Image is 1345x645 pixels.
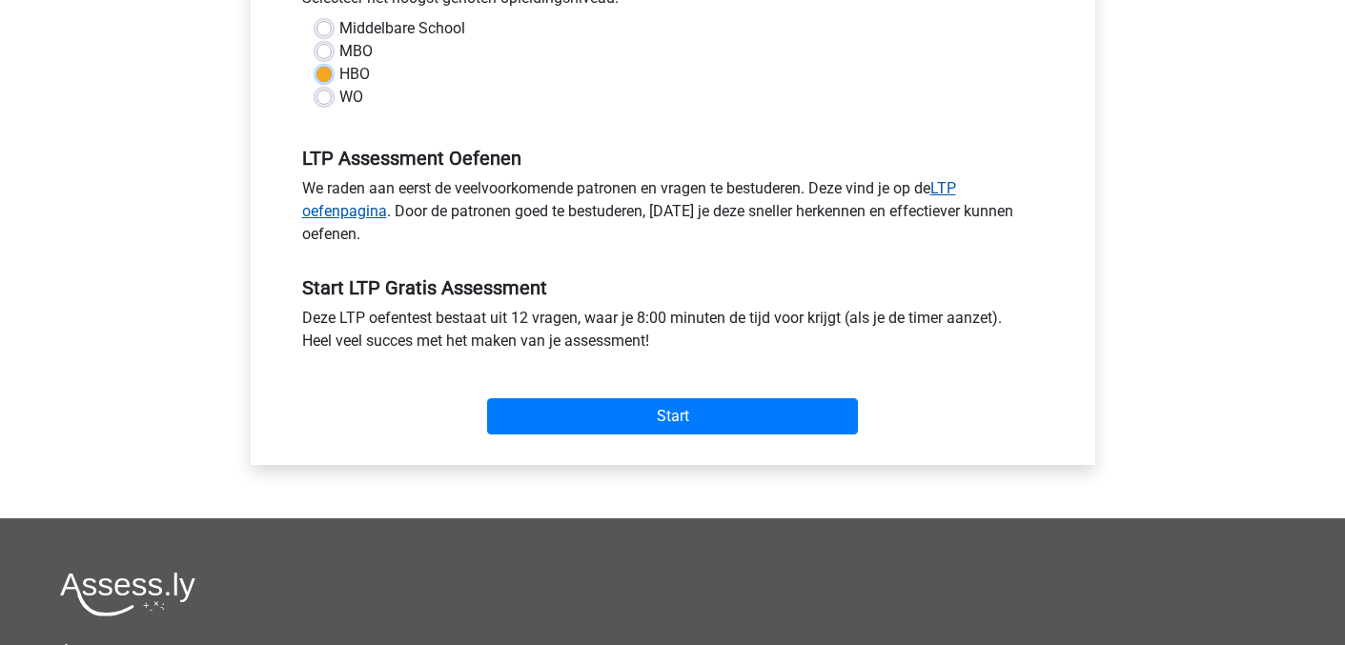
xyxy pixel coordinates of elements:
[288,307,1058,360] div: Deze LTP oefentest bestaat uit 12 vragen, waar je 8:00 minuten de tijd voor krijgt (als je de tim...
[487,398,858,434] input: Start
[302,147,1044,170] h5: LTP Assessment Oefenen
[339,63,370,86] label: HBO
[339,86,363,109] label: WO
[339,17,465,40] label: Middelbare School
[302,276,1044,299] h5: Start LTP Gratis Assessment
[339,40,373,63] label: MBO
[288,177,1058,253] div: We raden aan eerst de veelvoorkomende patronen en vragen te bestuderen. Deze vind je op de . Door...
[60,572,195,616] img: Assessly logo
